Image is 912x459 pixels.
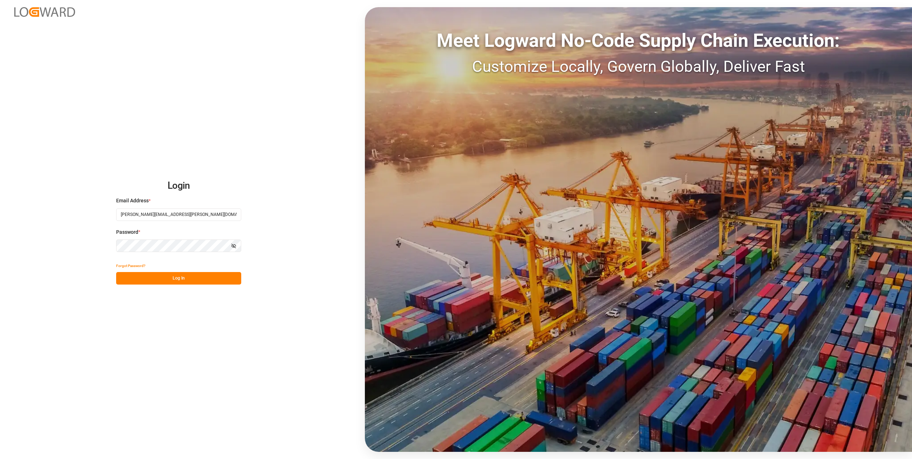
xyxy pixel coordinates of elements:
input: Enter your email [116,208,241,221]
div: Meet Logward No-Code Supply Chain Execution: [365,27,912,55]
div: Customize Locally, Govern Globally, Deliver Fast [365,55,912,78]
span: Password [116,228,138,236]
button: Forgot Password? [116,260,145,272]
img: Logward_new_orange.png [14,7,75,17]
span: Email Address [116,197,149,204]
h2: Login [116,174,241,197]
button: Log In [116,272,241,285]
